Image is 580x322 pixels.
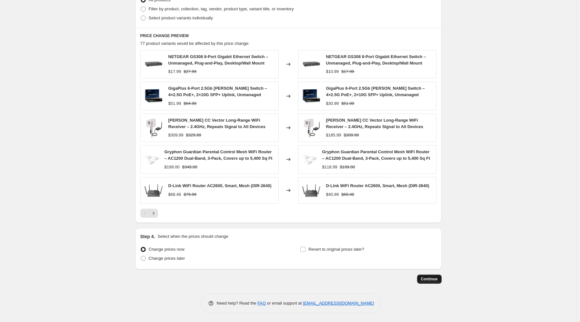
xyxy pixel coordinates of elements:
[308,247,364,252] span: Revert to original prices later?
[266,301,303,306] span: or email support at
[149,6,294,11] span: Filter by product, collection, tag, vendor, product type, variant title, or inventory
[140,209,158,218] nav: Pagination
[149,247,185,252] span: Change prices now
[302,55,321,74] img: 71Ik6OnO2OL_80x.jpg
[257,301,266,306] a: FAQ
[184,68,196,75] strike: $27.99
[165,164,180,170] div: $199.00
[184,191,196,198] strike: $79.99
[144,181,163,200] img: 61ay4hc7ndL_80x.jpg
[144,118,163,137] img: 61puIu56-dL_80x.jpg
[322,149,430,161] span: Gryphon Guardian Parental Control Mesh WiFi Router – AC1200 Dual-Band, 3-Pack, Covers up to 5,400...
[326,118,424,129] span: [PERSON_NAME] CC Vector Long-Range WiFi Receiver – 2.4GHz, Repeats Signal to All Devices
[168,68,181,75] div: $17.99
[144,150,159,169] img: 51_Gg8TqA5L_80x.jpg
[326,100,339,107] div: $30.99
[186,132,201,138] strike: $329.99
[421,277,438,282] span: Continue
[165,149,273,161] span: Gryphon Guardian Parental Control Mesh WiFi Router – AC1200 Dual-Band, 3-Pack, Covers up to 5,400...
[168,54,268,65] span: NETGEAR GS308 8-Port Gigabit Ethernet Switch – Unmanaged, Plug-and-Play, Desktop/Wall Mount
[326,132,341,138] div: $185.99
[144,86,163,106] img: 61Q0tIig79L_80x.jpg
[344,132,359,138] strike: $309.99
[322,164,337,170] div: $118.99
[157,233,228,240] p: Select when the prices should change
[168,118,266,129] span: [PERSON_NAME] CC Vector Long-Range WiFi Receiver – 2.4GHz, Repeats Signal to All Devices
[144,55,163,74] img: 71Ik6OnO2OL_80x.jpg
[326,191,339,198] div: $40.99
[149,15,213,20] span: Select product variants individually
[149,209,158,218] button: Next
[341,68,354,75] strike: $17.99
[168,191,181,198] div: $68.46
[217,301,258,306] span: Need help? Read the
[168,86,267,97] span: GigaPlus 6-Port 2.5Gb [PERSON_NAME] Switch – 4×2.5G PoE+, 2×10G SFP+ Uplink, Unmanaged
[140,233,155,240] h2: Step 4.
[184,100,196,107] strike: $64.99
[341,100,354,107] strike: $51.99
[302,150,317,169] img: 51_Gg8TqA5L_80x.jpg
[168,100,181,107] div: $51.99
[140,33,436,38] h6: PRICE CHANGE PREVIEW
[326,54,426,65] span: NETGEAR GS308 8-Port Gigabit Ethernet Switch – Unmanaged, Plug-and-Play, Desktop/Wall Mount
[302,181,321,200] img: 61ay4hc7ndL_80x.jpg
[302,118,321,137] img: 61puIu56-dL_80x.jpg
[149,256,185,261] span: Change prices later
[326,68,339,75] div: $10.99
[168,183,272,188] span: D-Link WiFi Router AC2600, Smart, Mesh (DIR-2640)
[303,301,374,306] a: [EMAIL_ADDRESS][DOMAIN_NAME]
[182,164,197,170] strike: $349.00
[341,191,354,198] strike: $68.46
[417,275,442,284] button: Continue
[326,183,429,188] span: D-Link WiFi Router AC2600, Smart, Mesh (DIR-2640)
[302,86,321,106] img: 61Q0tIig79L_80x.jpg
[140,41,250,46] span: 77 product variants would be affected by this price change:
[168,132,184,138] div: $309.99
[326,86,425,97] span: GigaPlus 6-Port 2.5Gb [PERSON_NAME] Switch – 4×2.5G PoE+, 2×10G SFP+ Uplink, Unmanaged
[340,164,355,170] strike: $199.00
